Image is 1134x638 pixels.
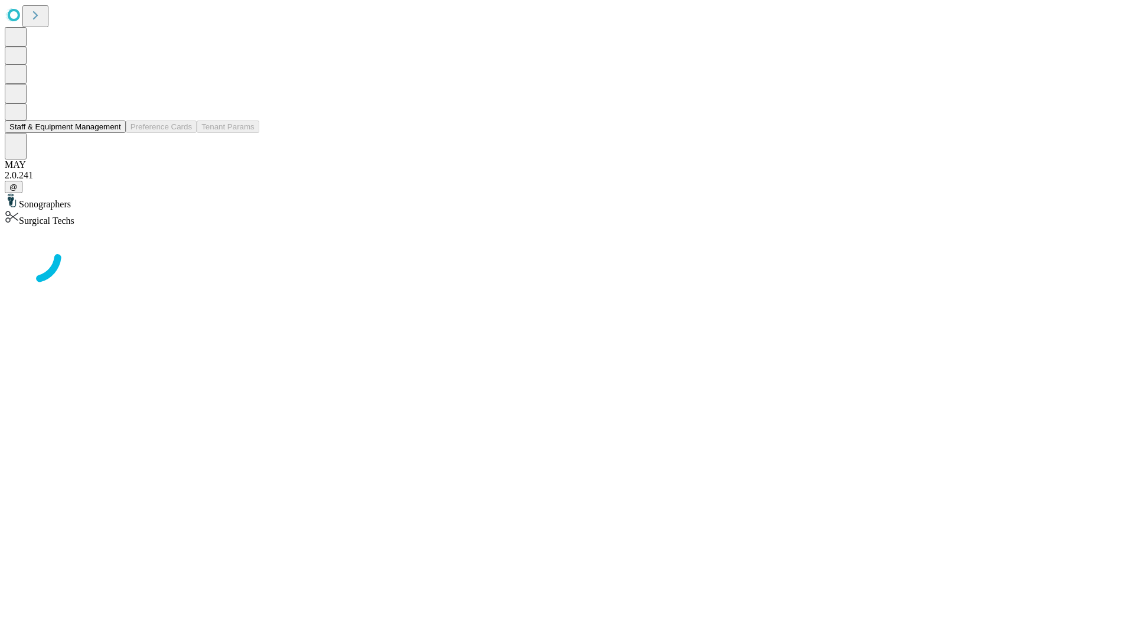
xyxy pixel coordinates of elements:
[5,121,126,133] button: Staff & Equipment Management
[5,159,1129,170] div: MAY
[9,183,18,191] span: @
[5,210,1129,226] div: Surgical Techs
[5,181,22,193] button: @
[197,121,259,133] button: Tenant Params
[126,121,197,133] button: Preference Cards
[5,170,1129,181] div: 2.0.241
[5,193,1129,210] div: Sonographers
